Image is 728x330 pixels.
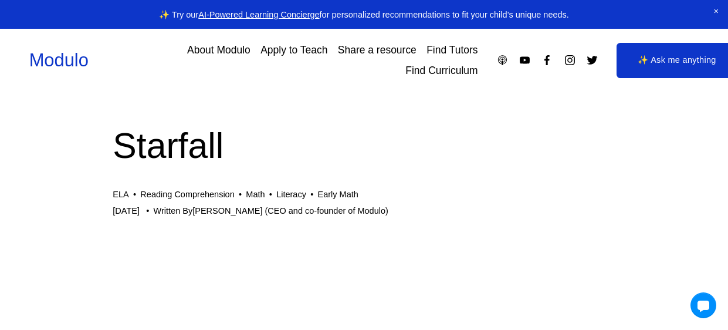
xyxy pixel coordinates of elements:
a: Facebook [541,54,553,66]
a: [PERSON_NAME] (CEO and co-founder of Modulo) [192,206,388,215]
a: Literacy [276,190,306,199]
a: Apple Podcasts [496,54,509,66]
a: AI-Powered Learning Concierge [198,10,319,19]
a: YouTube [519,54,531,66]
a: Math [246,190,265,199]
a: Modulo [29,50,89,70]
a: Apply to Teach [260,40,327,60]
a: ELA [113,190,128,199]
a: Twitter [586,54,598,66]
a: About Modulo [187,40,250,60]
a: Find Tutors [426,40,478,60]
div: Written By [154,206,388,216]
a: Instagram [564,54,576,66]
a: Find Curriculum [405,60,478,81]
a: Reading Comprehension [140,190,234,199]
h1: Starfall [113,121,615,171]
a: Early Math [318,190,358,199]
span: [DATE] [113,206,140,215]
a: Share a resource [338,40,417,60]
